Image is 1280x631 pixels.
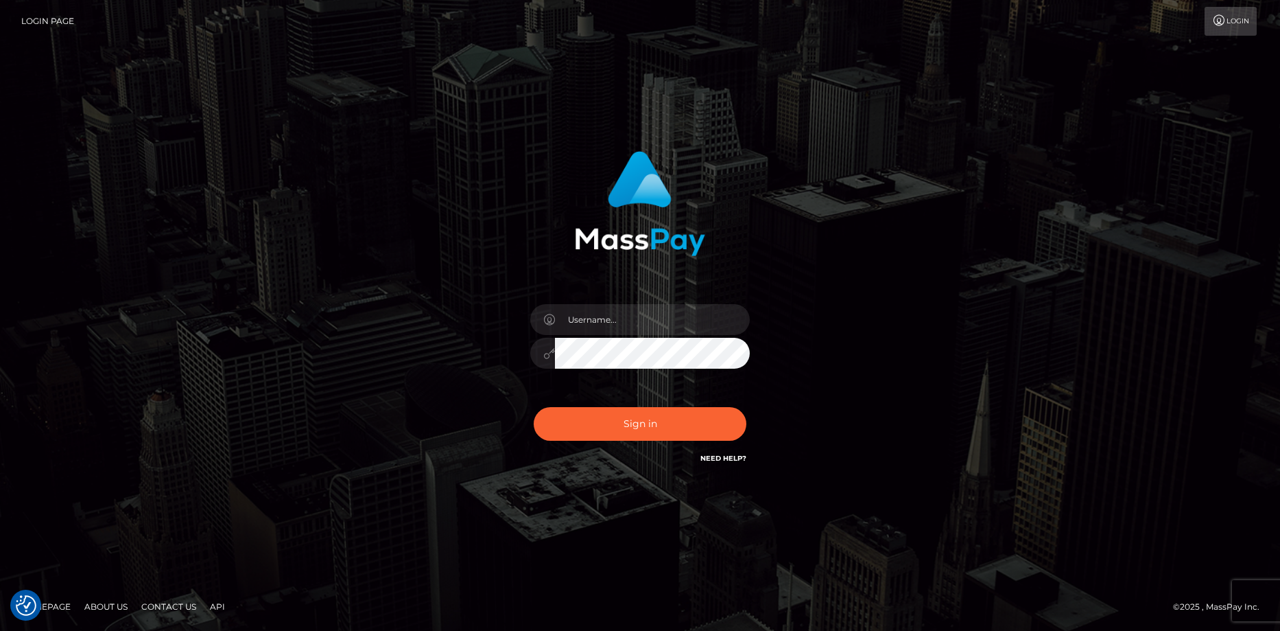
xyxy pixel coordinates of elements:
[79,596,133,617] a: About Us
[575,151,705,256] img: MassPay Login
[700,454,746,463] a: Need Help?
[15,596,76,617] a: Homepage
[1205,7,1257,36] a: Login
[1173,599,1270,615] div: © 2025 , MassPay Inc.
[21,7,74,36] a: Login Page
[534,407,746,441] button: Sign in
[204,596,230,617] a: API
[16,595,36,616] button: Consent Preferences
[555,304,750,335] input: Username...
[16,595,36,616] img: Revisit consent button
[136,596,202,617] a: Contact Us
